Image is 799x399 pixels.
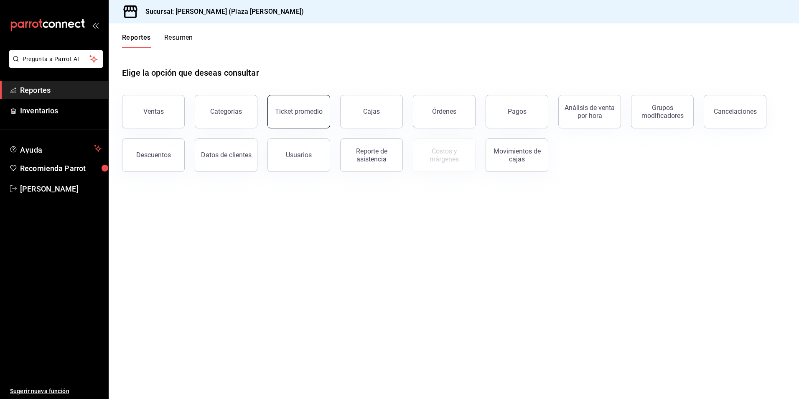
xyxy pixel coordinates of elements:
button: Pagos [486,95,548,128]
button: Órdenes [413,95,476,128]
button: Categorías [195,95,257,128]
div: Costos y márgenes [418,147,470,163]
a: Cajas [340,95,403,128]
div: Ventas [143,107,164,115]
button: Resumen [164,33,193,48]
div: Órdenes [432,107,456,115]
a: Pregunta a Parrot AI [6,61,103,69]
button: Contrata inventarios para ver este reporte [413,138,476,172]
button: Grupos modificadores [631,95,694,128]
div: Datos de clientes [201,151,252,159]
div: Pagos [508,107,527,115]
button: open_drawer_menu [92,22,99,28]
button: Ventas [122,95,185,128]
button: Datos de clientes [195,138,257,172]
button: Descuentos [122,138,185,172]
span: Pregunta a Parrot AI [23,55,90,64]
span: Reportes [20,84,102,96]
div: Categorías [210,107,242,115]
button: Análisis de venta por hora [558,95,621,128]
div: Grupos modificadores [636,104,688,120]
span: Ayuda [20,143,91,153]
div: Usuarios [286,151,312,159]
div: Ticket promedio [275,107,323,115]
button: Usuarios [267,138,330,172]
button: Reporte de asistencia [340,138,403,172]
span: Sugerir nueva función [10,387,102,396]
span: Recomienda Parrot [20,163,102,174]
div: Cancelaciones [714,107,757,115]
button: Movimientos de cajas [486,138,548,172]
div: Reporte de asistencia [346,147,397,163]
h1: Elige la opción que deseas consultar [122,66,259,79]
div: Análisis de venta por hora [564,104,616,120]
button: Cancelaciones [704,95,766,128]
span: Inventarios [20,105,102,116]
span: [PERSON_NAME] [20,183,102,194]
h3: Sucursal: [PERSON_NAME] (Plaza [PERSON_NAME]) [139,7,304,17]
button: Reportes [122,33,151,48]
div: Movimientos de cajas [491,147,543,163]
div: navigation tabs [122,33,193,48]
div: Cajas [363,107,380,117]
button: Pregunta a Parrot AI [9,50,103,68]
div: Descuentos [136,151,171,159]
button: Ticket promedio [267,95,330,128]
